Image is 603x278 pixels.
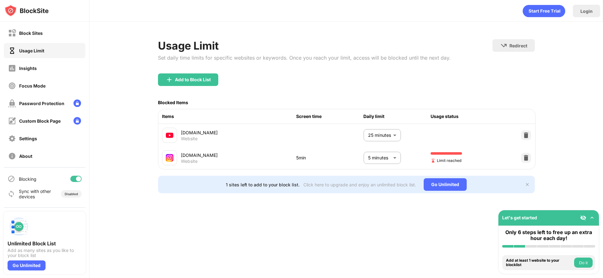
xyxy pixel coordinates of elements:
img: sync-icon.svg [8,190,15,198]
div: 1 sites left to add to your block list. [226,182,300,187]
img: push-block-list.svg [8,215,30,238]
div: Custom Block Page [19,118,61,124]
div: Blocked Items [158,100,188,105]
div: Let's get started [502,215,537,220]
div: Daily limit [363,113,431,120]
div: Only 6 steps left to free up an extra hour each day! [502,229,595,241]
div: Website [181,136,198,142]
img: time-usage-on.svg [8,47,16,55]
div: Password Protection [19,101,64,106]
div: Items [162,113,296,120]
div: Blocking [19,176,36,182]
img: settings-off.svg [8,135,16,142]
img: logo-blocksite.svg [4,4,49,17]
img: password-protection-off.svg [8,99,16,107]
div: Disabled [65,192,78,196]
img: focus-off.svg [8,82,16,90]
div: Add to Block List [175,77,211,82]
div: Usage Limit [19,48,44,53]
div: Insights [19,66,37,71]
div: Usage status [431,113,498,120]
img: block-off.svg [8,29,16,37]
div: Block Sites [19,30,43,36]
div: Sync with other devices [19,189,51,199]
span: Limit reached [431,158,461,163]
img: x-button.svg [525,182,530,187]
img: about-off.svg [8,152,16,160]
div: Set daily time limits for specific websites or keywords. Once you reach your limit, access will b... [158,55,451,61]
img: lock-menu.svg [73,117,81,125]
div: Click here to upgrade and enjoy an unlimited block list. [303,182,416,187]
img: favicons [166,154,173,162]
div: Login [580,8,593,14]
div: Screen time [296,113,363,120]
img: insights-off.svg [8,64,16,72]
img: favicons [166,131,173,139]
img: customize-block-page-off.svg [8,117,16,125]
p: 5 minutes [368,154,391,161]
div: [DOMAIN_NAME] [181,129,296,136]
img: lock-menu.svg [73,99,81,107]
div: [DOMAIN_NAME] [181,152,296,158]
div: About [19,153,32,159]
div: 5min [296,154,363,161]
button: Do it [574,258,593,268]
p: 25 minutes [368,132,391,139]
div: Website [181,158,198,164]
div: Add at least 1 website to your blocklist [506,258,573,267]
img: eye-not-visible.svg [580,215,586,221]
div: Go Unlimited [424,178,467,191]
div: Focus Mode [19,83,46,88]
div: animation [523,5,565,17]
div: Unlimited Block List [8,240,82,247]
div: Settings [19,136,37,141]
div: Usage Limit [158,39,451,52]
div: Add as many sites as you like to your block list [8,248,82,258]
img: hourglass-end.svg [431,158,436,163]
img: blocking-icon.svg [8,175,15,183]
div: Go Unlimited [8,260,46,270]
div: Redirect [509,43,527,48]
img: omni-setup-toggle.svg [589,215,595,221]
